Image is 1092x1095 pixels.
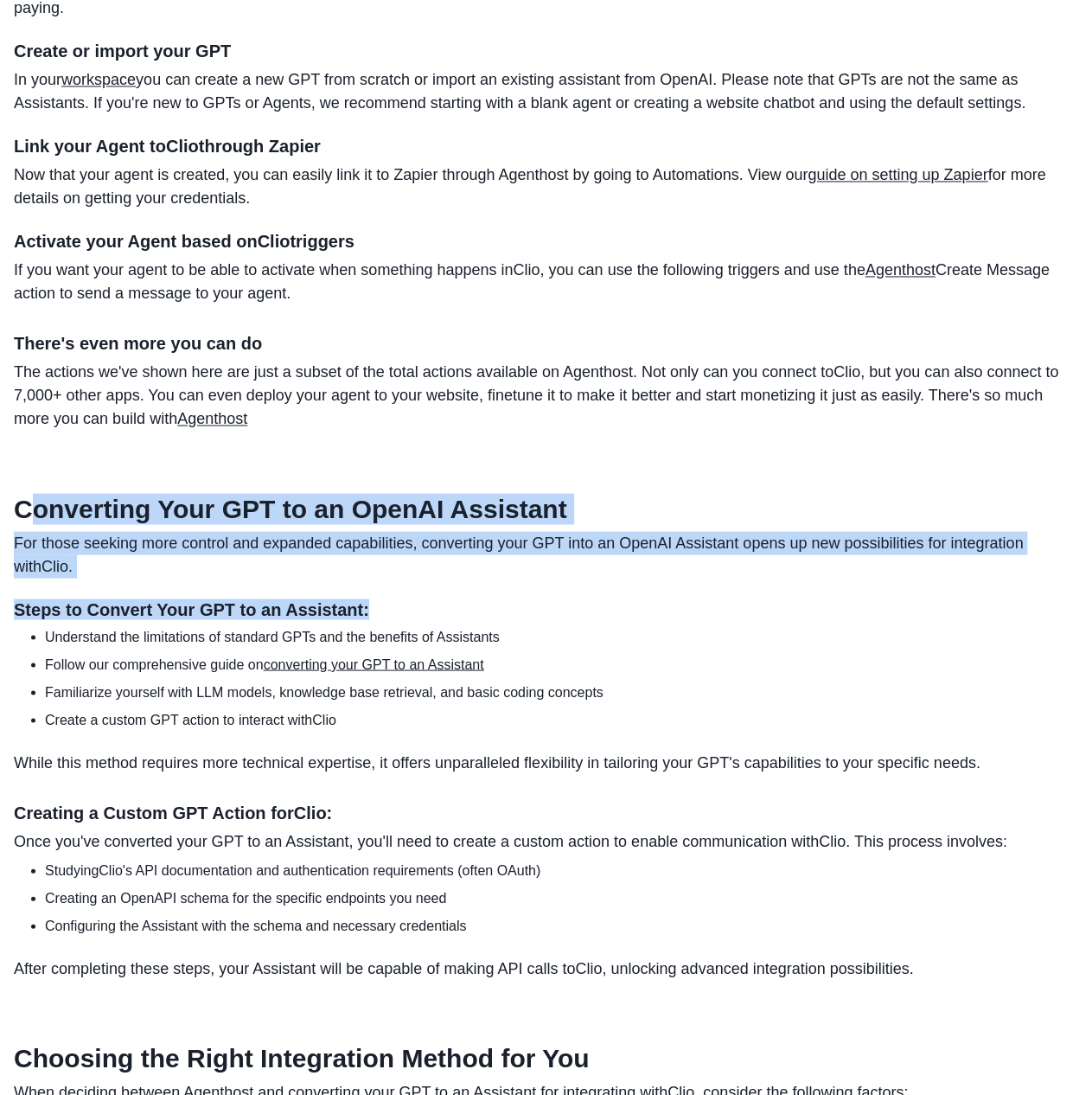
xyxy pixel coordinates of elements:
[45,887,1078,908] li: Creating an OpenAPI schema for the specific endpoints you need
[177,410,247,427] a: Agenthost
[14,1042,1078,1073] h2: Choosing the Right Integration Method for You
[61,71,136,88] a: workspace
[45,860,1078,880] li: Studying Clio 's API documentation and authentication requirements (often OAuth)
[14,333,1078,354] h4: There's even more you can do
[264,656,484,671] a: converting your GPT to an Assistant
[14,531,1078,578] p: For those seeking more control and expanded capabilities, converting your GPT into an OpenAI Assi...
[45,709,1078,730] li: Create a custom GPT action to interact with Clio
[45,626,1078,647] li: Understand the limitations of standard GPTs and the benefits of Assistants
[14,829,1078,853] p: Once you've converted your GPT to an Assistant, you'll need to create a custom action to enable c...
[45,682,1078,702] li: Familiarize yourself with LLM models, knowledge base retrieval, and basic coding concepts
[45,654,1078,675] li: Follow our comprehensive guide on
[865,261,936,279] a: Agenthost
[14,599,1078,619] h3: Steps to Convert Your GPT to an Assistant:
[14,802,1078,823] h3: Creating a Custom GPT Action for Clio :
[45,915,1078,936] li: Configuring the Assistant with the schema and necessary credentials
[14,163,1078,210] p: Now that your agent is created, you can easily link it to Zapier through Agenthost by going to Au...
[14,493,1078,524] h2: Converting Your GPT to an OpenAI Assistant
[14,751,1078,774] p: While this method requires more technical expertise, it offers unparalleled flexibility in tailor...
[14,136,1078,157] h4: Link your Agent to Clio through Zapier
[14,361,1078,431] p: The actions we've shown here are just a subset of the total actions available on Agenthost. Not o...
[14,68,1078,115] p: In your you can create a new GPT from scratch or import an existing assistant from OpenAI. Please...
[14,957,1078,980] p: After completing these steps, your Assistant will be capable of making API calls to Clio , unlock...
[808,166,987,183] a: guide on setting up Zapier
[14,41,1078,61] h4: Create or import your GPT
[14,231,1078,252] h4: Activate your Agent based on Clio triggers
[14,259,1078,305] p: If you want your agent to be able to activate when something happens in Clio , you can use the fo...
